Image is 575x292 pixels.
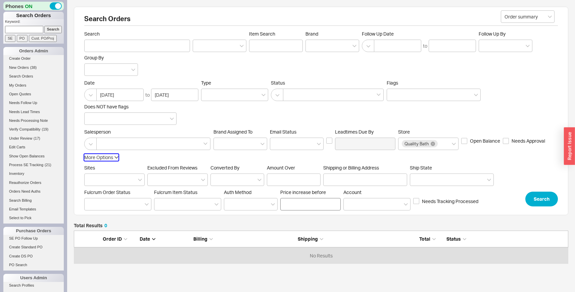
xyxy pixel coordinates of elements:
span: ( 19 ) [42,127,49,131]
span: Needs Follow Up [9,101,37,105]
a: Edit Carts [3,144,64,151]
input: Search [44,26,62,33]
p: Keyword: [5,19,64,26]
span: Store [398,129,410,135]
input: Ship State [414,176,418,184]
input: Flags [390,91,395,99]
input: Select... [501,10,555,23]
span: Needs Tracking Processed [422,198,478,205]
div: grid [74,247,568,264]
div: More Options [84,154,113,161]
a: Create Order [3,55,64,62]
span: Flags [387,80,398,86]
span: Sites [84,165,95,171]
input: Store [439,140,443,148]
a: Search Billing [3,197,64,204]
span: Brand Assigned To [213,129,252,135]
a: My Orders [3,82,64,89]
span: Does NOT have flags [84,104,129,109]
a: Email Templates [3,206,64,213]
span: Em ​ ail Status [270,129,296,135]
h5: Total Results [74,223,107,228]
span: Ship State [410,165,432,171]
span: Type [201,80,211,86]
span: Fulcrum Order Status [84,189,130,195]
input: Cust. PO/Proj [29,35,57,42]
span: New Orders [9,65,29,69]
span: Under Review [9,136,32,140]
span: ( 17 ) [34,136,40,140]
span: Status [271,80,384,86]
span: 0 [104,223,107,228]
input: Sites [88,176,93,184]
input: Auth Method [228,200,232,208]
span: Amount Over [267,165,321,171]
input: Needs Tracking Processed [413,198,419,204]
input: Shipping or Billing Address [323,174,407,186]
span: Needs Approval [512,138,545,144]
a: Reauthorize Orders [3,179,64,186]
div: Phones [3,2,64,10]
span: ON [25,3,33,10]
a: Create Standard PO [3,244,64,251]
h1: Search Orders [3,12,64,19]
span: Salesperson [84,129,211,135]
div: Orders Admin [3,47,64,55]
div: Status [441,236,565,242]
button: More Options [84,154,118,161]
span: ( 38 ) [30,65,37,69]
div: No Results [74,247,568,264]
svg: open menu [317,143,321,145]
input: PO [17,35,28,42]
span: Fulcrum Item Status [154,189,197,195]
svg: open menu [260,143,265,145]
a: Needs Processing Note [3,117,64,124]
span: ( 21 ) [45,163,51,167]
span: Search [84,31,190,37]
input: Search [84,40,190,52]
span: Order ID [103,236,122,242]
input: Needs Approval [503,138,509,144]
svg: open menu [131,68,135,71]
div: to [423,43,427,49]
svg: open menu [404,203,408,206]
span: Converted By [210,165,239,171]
span: Open Balance [470,138,500,144]
span: Follow Up By [479,31,506,37]
svg: open menu [201,179,205,181]
div: Total [402,236,436,242]
div: Shipping [298,236,399,242]
span: Shipping [298,236,318,242]
button: Search [525,192,558,206]
a: Select to Pick [3,214,64,222]
span: Follow Up Date [362,31,476,37]
a: Under Review(17) [3,135,64,142]
span: Date [140,236,150,242]
a: Open Quotes [3,91,64,98]
span: Excluded From Reviews [147,165,197,171]
svg: open menu [257,179,261,181]
svg: open menu [548,15,552,18]
a: Process SE Tracking(21) [3,161,64,168]
span: Quality Bath [404,141,429,146]
input: Item Search [249,40,303,52]
input: Fulcrum Order Status [88,200,93,208]
input: SE [5,35,15,42]
span: Needs Processing Note [9,118,48,123]
a: Orders Need Auths [3,188,64,195]
a: Needs Follow Up [3,99,64,106]
span: Auth Method [224,189,251,195]
a: Verify Compatibility(19) [3,126,64,133]
span: Status [446,236,461,242]
span: Search [534,195,549,203]
a: PO Search [3,261,64,269]
span: Verify Compatibility [9,127,41,131]
a: Needs Lead Times [3,108,64,115]
a: Create DS PO [3,253,64,260]
span: Total [419,236,430,242]
span: Brand [305,31,318,37]
div: Purchase Orders [3,227,64,235]
input: Does NOT have flags [88,115,93,123]
a: Show Open Balances [3,153,64,160]
a: New Orders(38) [3,64,64,71]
